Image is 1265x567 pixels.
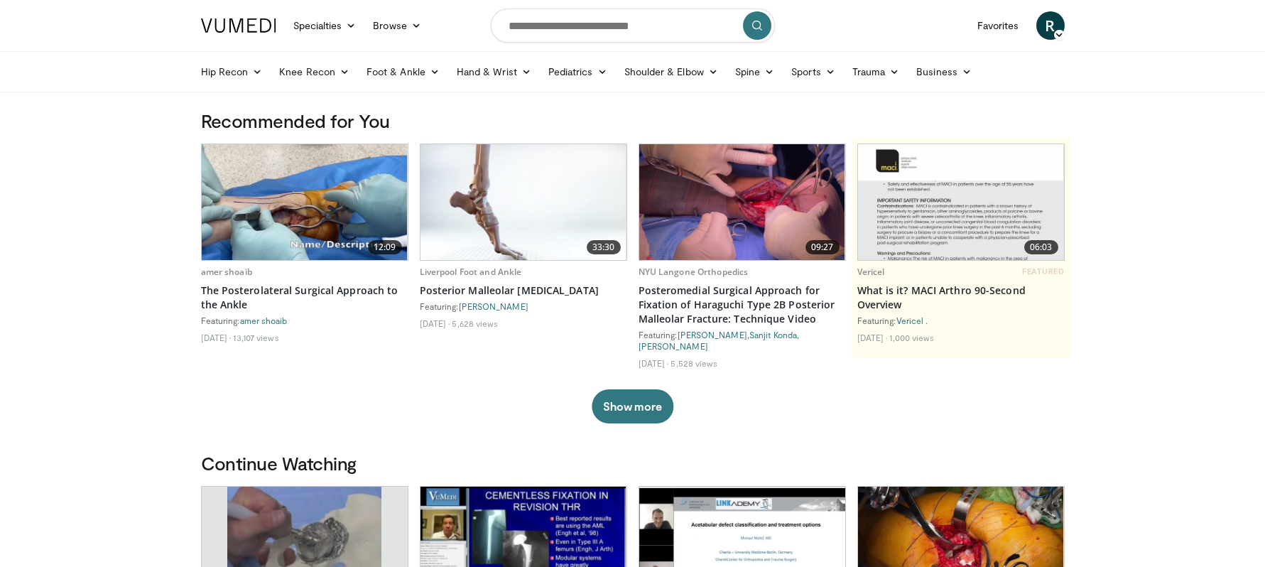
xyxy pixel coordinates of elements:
[639,144,845,260] img: f997cead-f96c-4a9a-b687-6a0003db6dcc.620x360_q85_upscale.jpg
[201,109,1065,132] h3: Recommended for You
[639,266,749,278] a: NYU Langone Orthopedics
[448,58,540,86] a: Hand & Wrist
[858,144,1064,260] img: aa6cc8ed-3dbf-4b6a-8d82-4a06f68b6688.620x360_q85_upscale.jpg
[727,58,783,86] a: Spine
[896,315,928,325] a: Vericel .
[639,283,846,326] a: Posteromedial Surgical Approach for Fixation of Haraguchi Type 2B Posterior Malleolar Fracture: T...
[240,315,288,325] a: amer shoaib
[678,330,747,340] a: [PERSON_NAME]
[271,58,358,86] a: Knee Recon
[201,452,1065,475] h3: Continue Watching
[639,357,669,369] li: [DATE]
[908,58,980,86] a: Business
[202,144,408,260] a: 12:09
[202,144,408,260] img: 06e919cc-1148-4201-9eba-894c9dd10b83.620x360_q85_upscale.jpg
[233,332,278,343] li: 13,107 views
[285,11,365,40] a: Specialties
[201,332,232,343] li: [DATE]
[201,18,276,33] img: VuMedi Logo
[969,11,1028,40] a: Favorites
[889,332,934,343] li: 1,000 views
[201,315,408,326] div: Featuring:
[420,301,627,312] div: Featuring:
[201,283,408,312] a: The Posterolateral Surgical Approach to the Ankle
[805,240,840,254] span: 09:27
[749,330,797,340] a: Sanjit Konda
[1024,240,1058,254] span: 06:03
[368,240,402,254] span: 12:09
[857,332,888,343] li: [DATE]
[587,240,621,254] span: 33:30
[639,329,846,352] div: Featuring: , ,
[857,266,885,278] a: Vericel
[844,58,908,86] a: Trauma
[459,301,528,311] a: [PERSON_NAME]
[192,58,271,86] a: Hip Recon
[420,266,522,278] a: Liverpool Foot and Ankle
[639,144,845,260] a: 09:27
[857,283,1065,312] a: What is it? MACI Arthro 90-Second Overview
[592,389,673,423] button: Show more
[364,11,430,40] a: Browse
[639,341,708,351] a: [PERSON_NAME]
[420,144,626,260] a: 33:30
[858,144,1064,260] a: 06:03
[670,357,717,369] li: 5,528 views
[491,9,775,43] input: Search topics, interventions
[420,283,627,298] a: Posterior Malleolar [MEDICAL_DATA]
[857,315,1065,326] div: Featuring:
[420,144,626,260] img: acc9aee5-0d6e-4ff0-8b9e-53e539056a7b.620x360_q85_upscale.jpg
[201,266,252,278] a: amer shoaib
[783,58,844,86] a: Sports
[616,58,727,86] a: Shoulder & Elbow
[452,318,498,329] li: 5,628 views
[420,318,450,329] li: [DATE]
[1022,266,1064,276] span: FEATURED
[540,58,616,86] a: Pediatrics
[358,58,448,86] a: Foot & Ankle
[1036,11,1065,40] a: R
